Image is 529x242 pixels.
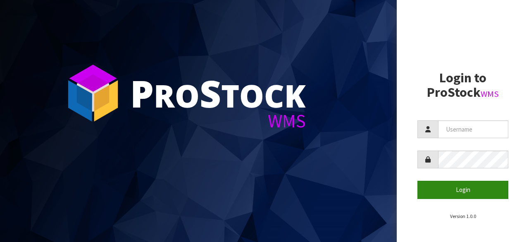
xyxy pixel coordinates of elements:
img: ProStock Cube [62,62,124,124]
small: WMS [481,89,499,99]
div: ro tock [130,74,306,112]
button: Login [417,181,508,199]
span: P [130,68,154,118]
span: S [200,68,221,118]
input: Username [438,120,508,138]
h2: Login to ProStock [417,71,508,100]
div: WMS [130,112,306,130]
small: Version 1.0.0 [450,213,476,219]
